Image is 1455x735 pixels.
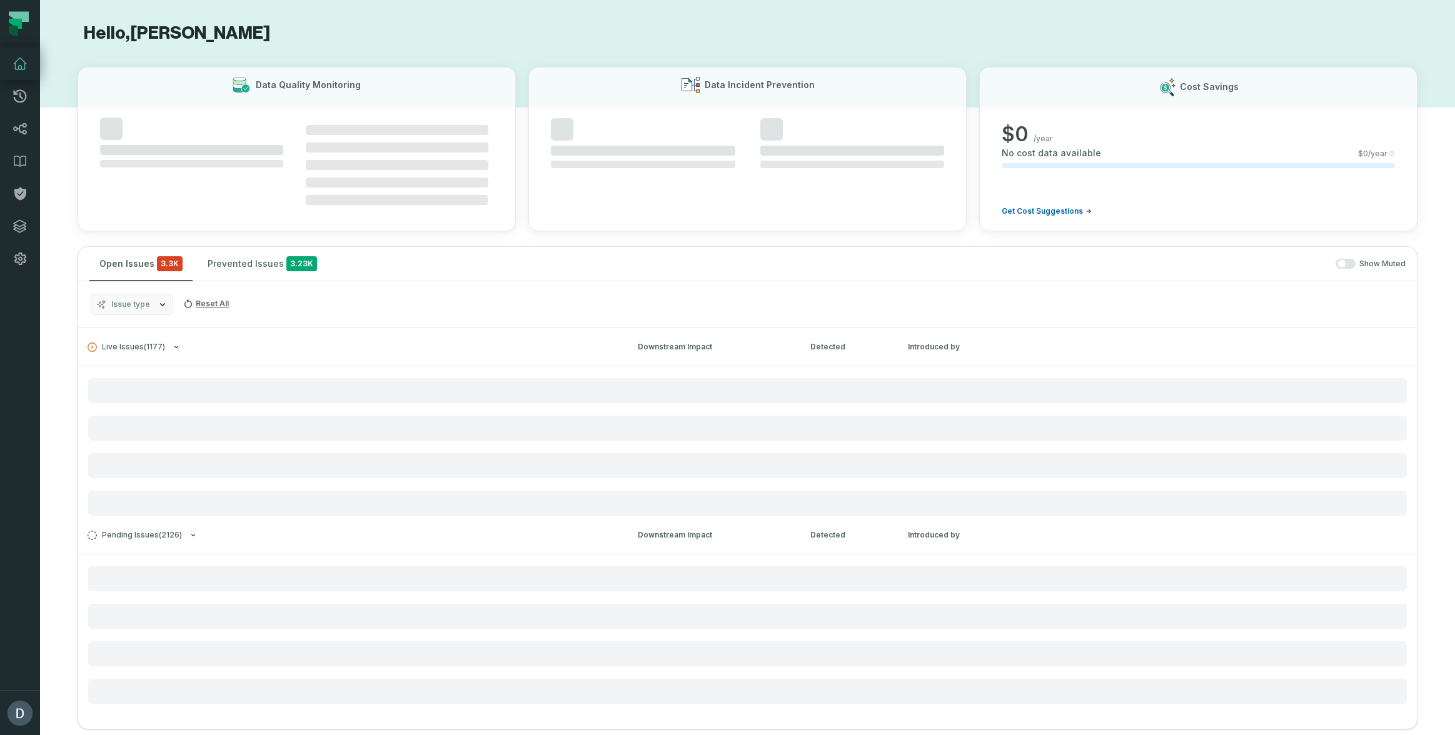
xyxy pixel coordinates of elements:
span: Pending Issues ( 2126 ) [88,531,182,540]
button: Open Issues [89,247,193,281]
button: Live Issues(1177) [88,342,615,352]
h3: Cost Savings [1180,81,1239,93]
h1: Hello, [PERSON_NAME] [78,22,1417,44]
span: critical issues and errors combined [157,256,183,271]
div: Detected [810,341,885,352]
div: Downstream Impact [638,529,788,541]
div: Live Issues(1177) [78,366,1417,516]
span: /year [1034,134,1053,144]
span: Issue type [111,299,150,309]
button: Data Incident Prevention [528,67,967,231]
h3: Data Incident Prevention [705,79,815,91]
span: Live Issues ( 1177 ) [88,342,165,352]
div: Downstream Impact [638,341,788,352]
span: $ 0 /year [1358,149,1387,159]
div: Pending Issues(2126) [78,554,1417,704]
div: Detected [810,529,885,541]
button: Pending Issues(2126) [88,531,615,540]
span: $ 0 [1002,122,1029,147]
button: Data Quality Monitoring [78,67,516,231]
span: Get Cost Suggestions [1002,206,1083,216]
div: Introduced by [908,529,1020,541]
button: Prevented Issues [198,247,327,281]
span: 3.23K [286,256,317,271]
a: Get Cost Suggestions [1002,206,1092,216]
div: Show Muted [332,259,1406,269]
button: Issue type [91,294,173,315]
img: avatar of Daniel Lahyani [8,701,33,726]
span: No cost data available [1002,147,1101,159]
div: Introduced by [908,341,1020,352]
h3: Data Quality Monitoring [256,79,361,91]
button: Reset All [178,294,234,314]
button: Cost Savings$0/yearNo cost data available$0/yearGet Cost Suggestions [979,67,1417,231]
